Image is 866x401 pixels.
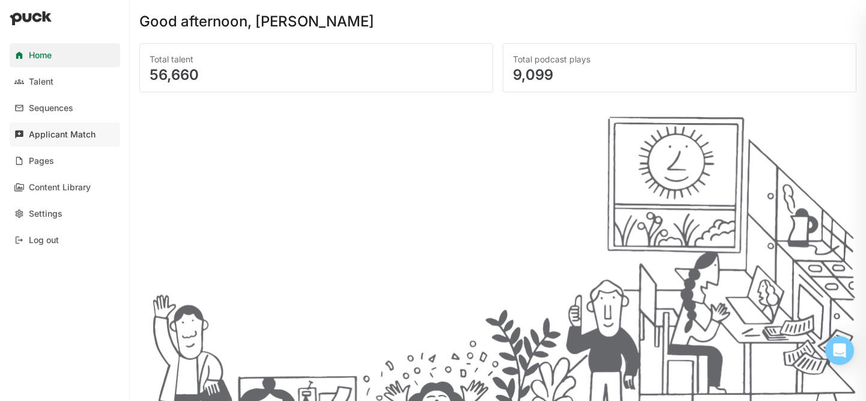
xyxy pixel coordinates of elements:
[29,235,59,246] div: Log out
[513,68,846,82] div: 9,099
[150,53,483,65] div: Total talent
[150,68,483,82] div: 56,660
[10,70,120,94] a: Talent
[10,202,120,226] a: Settings
[10,122,120,146] a: Applicant Match
[29,130,95,140] div: Applicant Match
[10,96,120,120] a: Sequences
[29,209,62,219] div: Settings
[10,175,120,199] a: Content Library
[10,149,120,173] a: Pages
[29,103,73,113] div: Sequences
[29,182,91,193] div: Content Library
[513,53,846,65] div: Total podcast plays
[29,156,54,166] div: Pages
[139,14,374,29] div: Good afternoon, [PERSON_NAME]
[10,43,120,67] a: Home
[29,77,53,87] div: Talent
[29,50,52,61] div: Home
[825,336,854,365] div: Open Intercom Messenger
